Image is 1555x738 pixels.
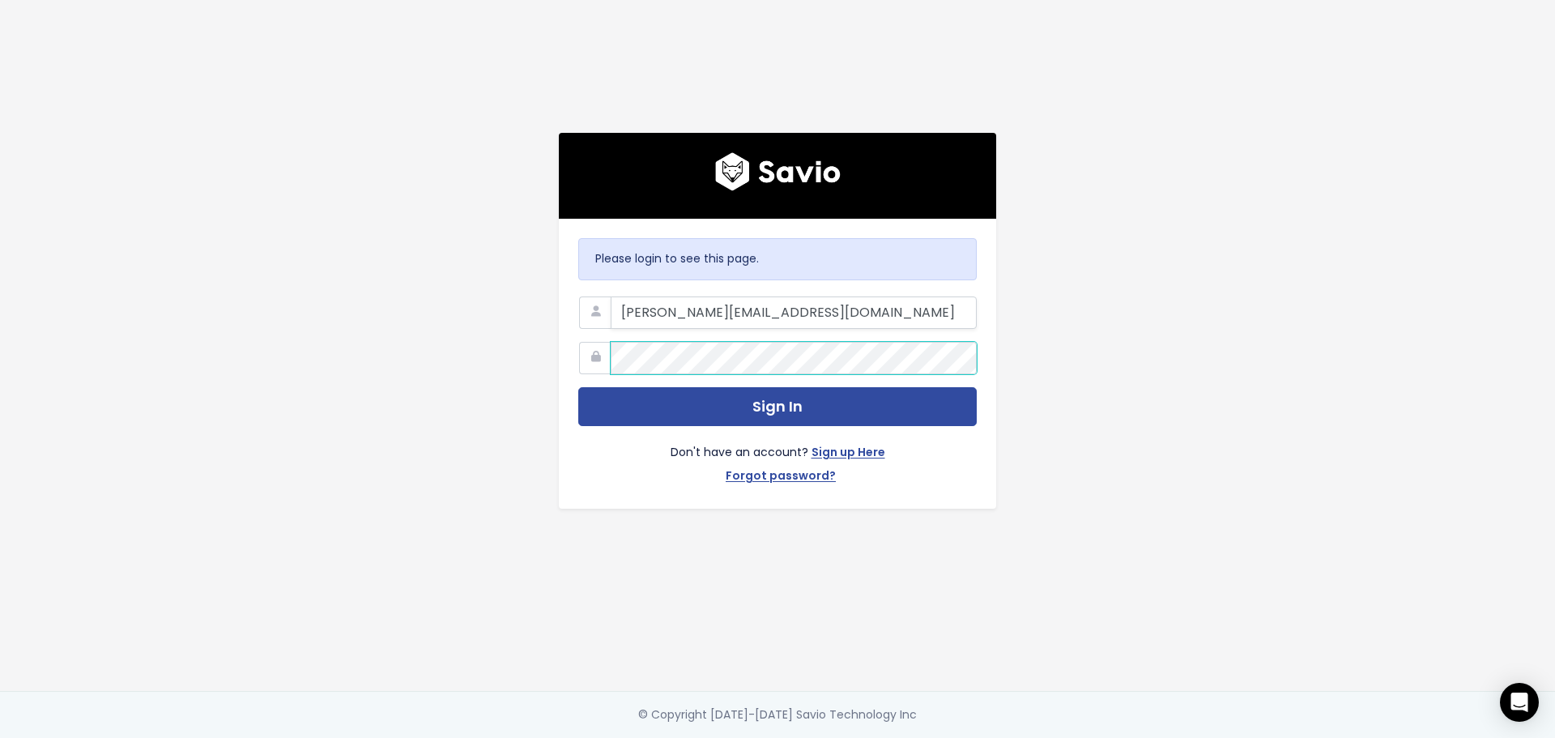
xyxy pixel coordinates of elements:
[812,442,885,466] a: Sign up Here
[715,152,841,191] img: logo600x187.a314fd40982d.png
[638,705,917,725] div: © Copyright [DATE]-[DATE] Savio Technology Inc
[1500,683,1539,722] div: Open Intercom Messenger
[595,249,960,269] p: Please login to see this page.
[578,387,977,427] button: Sign In
[611,296,977,329] input: Your Work Email Address
[726,466,836,489] a: Forgot password?
[578,426,977,489] div: Don't have an account?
